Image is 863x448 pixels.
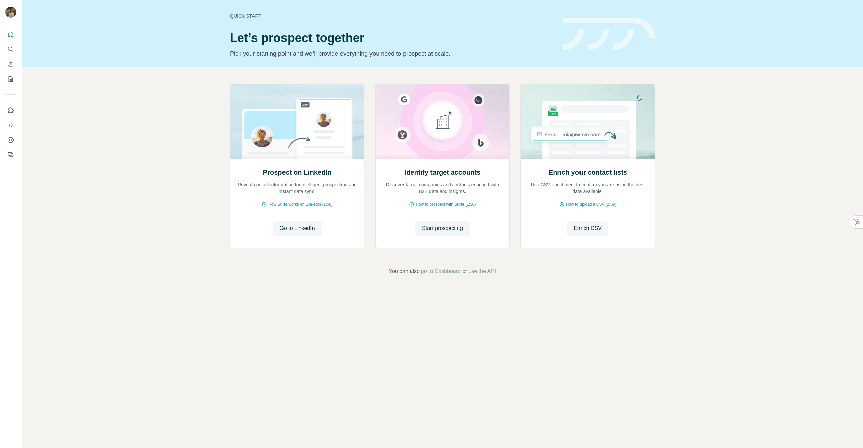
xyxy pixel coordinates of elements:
p: Use CSV enrichment to confirm you are using the best data available. [528,181,648,195]
button: Quick start [5,28,16,40]
span: How Surfe works on LinkedIn (1:58) [268,201,333,207]
button: Search [5,43,16,55]
p: Pick your starting point and we’ll provide everything you need to prospect at scale. [230,49,555,58]
span: How to upload a CSV (2:59) [566,201,616,207]
h2: Identify target accounts [405,168,481,177]
button: Enrich CSV [5,58,16,70]
h2: Prospect on LinkedIn [263,168,331,177]
span: You can also [389,267,420,275]
button: go to Dashboard [421,267,461,275]
p: Reveal contact information for intelligent prospecting and instant data sync. [237,181,357,195]
img: Enrich your contact lists [520,84,655,159]
button: Use Surfe API [5,119,16,131]
p: Discover target companies and contacts enriched with B2B data and insights. [382,181,503,195]
button: Enrich CSV [567,221,608,236]
button: Go to LinkedIn [273,221,321,236]
span: Enrich CSV [574,224,602,232]
button: My lists [5,73,16,85]
img: Avatar [5,7,16,18]
button: Use Surfe on LinkedIn [5,104,16,116]
button: Dashboard [5,134,16,146]
h1: Let’s prospect together [230,31,555,45]
span: Start prospecting [422,224,463,232]
span: Go to LinkedIn [279,224,315,232]
button: Feedback [5,149,16,161]
button: use the API [468,267,496,275]
img: Prospect on LinkedIn [230,84,364,159]
span: or [462,267,467,275]
img: banner [563,18,655,50]
span: How to prospect with Surfe (1:30) [416,201,476,207]
div: Quick start [230,12,555,19]
button: Start prospecting [415,221,470,236]
h2: Enrich your contact lists [548,168,627,177]
img: Identify target accounts [375,84,510,159]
